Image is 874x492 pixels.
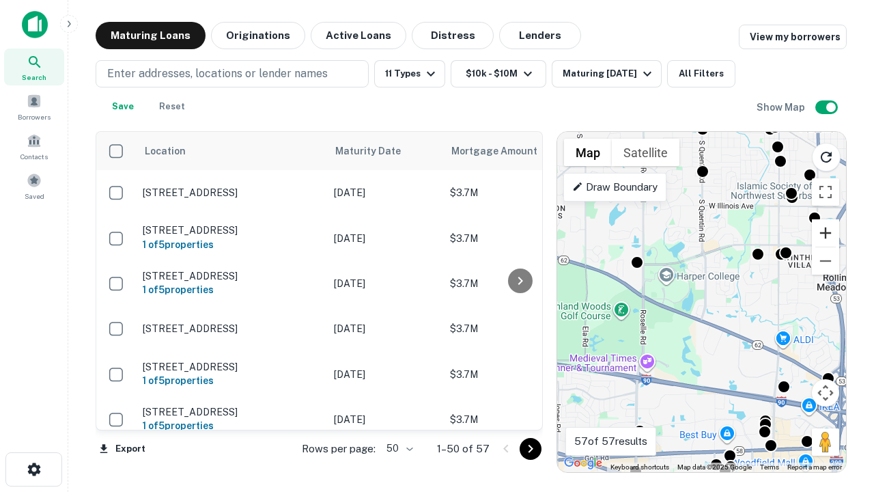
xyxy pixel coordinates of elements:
[143,418,320,433] h6: 1 of 5 properties
[450,231,587,246] p: $3.7M
[150,93,194,120] button: Reset
[739,25,847,49] a: View my borrowers
[760,463,779,471] a: Terms (opens in new tab)
[677,463,752,471] span: Map data ©2025 Google
[381,439,415,459] div: 50
[564,139,612,166] button: Show street map
[311,22,406,49] button: Active Loans
[561,454,606,472] img: Google
[757,100,807,115] h6: Show Map
[143,373,320,388] h6: 1 of 5 properties
[143,237,320,252] h6: 1 of 5 properties
[302,441,376,457] p: Rows per page:
[450,412,587,427] p: $3.7M
[4,167,64,204] a: Saved
[334,276,436,291] p: [DATE]
[450,367,587,382] p: $3.7M
[787,463,842,471] a: Report a map error
[334,367,436,382] p: [DATE]
[451,60,546,87] button: $10k - $10M
[667,60,735,87] button: All Filters
[443,132,593,170] th: Mortgage Amount
[812,143,841,172] button: Reload search area
[812,428,839,456] button: Drag Pegman onto the map to open Street View
[143,187,320,199] p: [STREET_ADDRESS]
[499,22,581,49] button: Lenders
[143,224,320,236] p: [STREET_ADDRESS]
[335,143,419,159] span: Maturity Date
[812,247,839,275] button: Zoom out
[451,143,555,159] span: Mortgage Amount
[22,11,48,38] img: capitalize-icon.png
[574,433,647,450] p: 57 of 57 results
[561,454,606,472] a: Open this area in Google Maps (opens a new window)
[450,185,587,200] p: $3.7M
[25,191,44,202] span: Saved
[107,66,328,82] p: Enter addresses, locations or lender names
[20,151,48,162] span: Contacts
[812,178,839,206] button: Toggle fullscreen view
[101,93,145,120] button: Save your search to get updates of matches that match your search criteria.
[374,60,445,87] button: 11 Types
[96,439,149,459] button: Export
[22,72,46,83] span: Search
[412,22,494,49] button: Distress
[18,111,51,122] span: Borrowers
[572,179,658,195] p: Draw Boundary
[557,132,846,472] div: 0 0
[812,219,839,247] button: Zoom in
[806,339,874,405] iframe: Chat Widget
[563,66,655,82] div: Maturing [DATE]
[143,406,320,418] p: [STREET_ADDRESS]
[520,438,541,460] button: Go to next page
[143,323,320,335] p: [STREET_ADDRESS]
[144,143,186,159] span: Location
[437,441,490,457] p: 1–50 of 57
[143,361,320,373] p: [STREET_ADDRESS]
[96,60,369,87] button: Enter addresses, locations or lender names
[450,276,587,291] p: $3.7M
[334,321,436,336] p: [DATE]
[552,60,662,87] button: Maturing [DATE]
[4,49,64,85] a: Search
[4,128,64,165] a: Contacts
[610,463,669,472] button: Keyboard shortcuts
[136,132,327,170] th: Location
[334,185,436,200] p: [DATE]
[143,282,320,297] h6: 1 of 5 properties
[211,22,305,49] button: Originations
[96,22,206,49] button: Maturing Loans
[334,231,436,246] p: [DATE]
[143,270,320,282] p: [STREET_ADDRESS]
[4,88,64,125] a: Borrowers
[450,321,587,336] p: $3.7M
[327,132,443,170] th: Maturity Date
[334,412,436,427] p: [DATE]
[612,139,679,166] button: Show satellite imagery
